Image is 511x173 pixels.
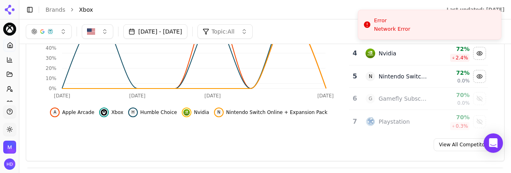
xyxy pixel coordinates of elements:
div: 72% [434,45,469,53]
button: Hide nvidia data [473,47,486,60]
div: Error [374,17,410,25]
button: Hide xbox data [99,108,123,117]
span: 0.3 % [456,123,468,129]
tspan: [DATE] [317,93,334,99]
button: Open organization switcher [3,141,16,154]
button: Hide nvidia data [182,108,209,117]
tspan: 0% [49,86,56,91]
a: Brands [46,6,65,13]
tspan: 30% [46,55,56,61]
span: H [130,109,136,116]
tspan: 40% [46,45,56,51]
button: Open user button [4,158,15,170]
span: Humble Choice [140,109,177,116]
tr: 6GGamefly Subscription70%0.0%Show gamefly subscription data [349,88,488,110]
tspan: [DATE] [204,93,221,99]
span: G [366,94,375,103]
div: 6 [352,94,358,103]
img: nvidia [366,49,375,58]
div: 4 [352,49,358,58]
img: United States [87,27,95,36]
button: Current brand: Xbox [3,23,16,36]
span: Nvidia [194,109,209,116]
tspan: 10% [46,76,56,81]
a: View All Competitors [434,138,494,151]
div: Gamefly Subscription [378,95,428,103]
img: nvidia [183,109,190,116]
span: 0.0% [457,100,470,106]
span: Xbox [111,109,123,116]
tr: 7playstationPlaystation70%0.3%Show playstation data [349,110,488,134]
button: Show gamefly subscription data [473,92,486,105]
button: Hide nintendo switch online + expansion pack data [473,70,486,83]
tspan: [DATE] [129,93,145,99]
span: N [216,109,222,116]
tr: 4nvidiaNvidia72%2.4%Hide nvidia data [349,42,488,65]
span: A [52,109,58,116]
tspan: 20% [46,65,56,71]
div: Nintendo Switch Online + Expansion Pack [378,72,428,80]
span: Nintendo Switch Online + Expansion Pack [226,109,327,116]
button: Hide apple arcade data [50,108,94,117]
div: Last updated: [DATE] [447,6,505,13]
nav: breadcrumb [46,6,430,14]
div: 5 [352,72,358,81]
div: Network Error [374,25,410,33]
span: Apple Arcade [62,109,94,116]
span: Topic: All [212,27,235,36]
div: 70% [434,91,469,99]
div: Nvidia [378,49,396,57]
tr: 5NNintendo Switch Online + Expansion Pack72%0.0%Hide nintendo switch online + expansion pack data [349,65,488,88]
span: 0.0% [457,78,470,84]
div: Playstation [378,118,409,126]
img: M2E [3,141,16,154]
span: N [366,72,375,81]
div: 7 [352,117,358,127]
span: 2.4 % [456,55,468,61]
img: playstation [366,117,375,127]
img: Xbox [3,23,16,36]
button: Hide humble choice data [128,108,177,117]
span: Xbox [79,6,93,14]
div: Open Intercom Messenger [484,133,503,153]
div: 72% [434,69,469,77]
img: Hakan Degirmenci [4,158,15,170]
button: Show playstation data [473,115,486,128]
div: 70% [434,113,469,121]
tspan: [DATE] [54,93,71,99]
button: [DATE] - [DATE] [123,24,187,39]
img: xbox [101,109,107,116]
button: Hide nintendo switch online + expansion pack data [214,108,327,117]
